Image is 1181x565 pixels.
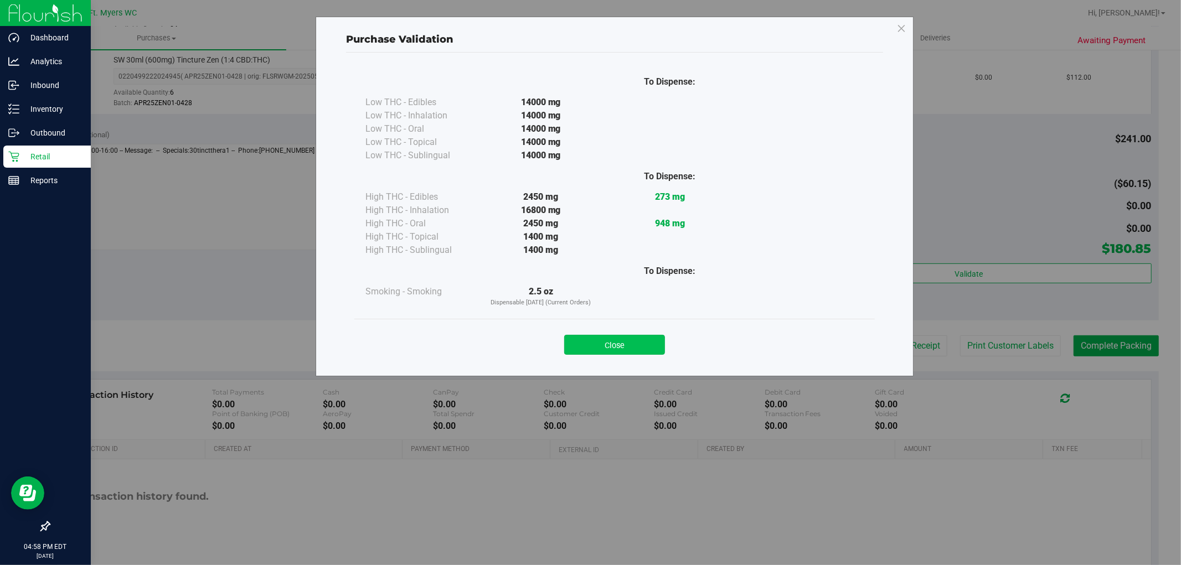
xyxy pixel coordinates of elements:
iframe: Resource center [11,476,44,510]
div: 14000 mg [476,149,605,162]
div: 14000 mg [476,96,605,109]
div: High THC - Inhalation [365,204,476,217]
inline-svg: Reports [8,175,19,186]
div: To Dispense: [605,170,734,183]
p: Inventory [19,102,86,116]
div: Low THC - Topical [365,136,476,149]
div: To Dispense: [605,265,734,278]
p: 04:58 PM EDT [5,542,86,552]
div: Smoking - Smoking [365,285,476,298]
div: 14000 mg [476,122,605,136]
div: 14000 mg [476,136,605,149]
p: Analytics [19,55,86,68]
inline-svg: Outbound [8,127,19,138]
div: 2450 mg [476,190,605,204]
strong: 948 mg [655,218,685,229]
div: High THC - Topical [365,230,476,243]
div: To Dispense: [605,75,734,89]
button: Close [564,335,665,355]
div: 2.5 oz [476,285,605,308]
div: Low THC - Edibles [365,96,476,109]
inline-svg: Analytics [8,56,19,67]
div: 1400 mg [476,243,605,257]
div: High THC - Edibles [365,190,476,204]
inline-svg: Inbound [8,80,19,91]
div: Low THC - Sublingual [365,149,476,162]
p: Inbound [19,79,86,92]
div: 2450 mg [476,217,605,230]
span: Purchase Validation [346,33,453,45]
inline-svg: Retail [8,151,19,162]
div: Low THC - Inhalation [365,109,476,122]
p: Reports [19,174,86,187]
div: 1400 mg [476,230,605,243]
div: Low THC - Oral [365,122,476,136]
div: 14000 mg [476,109,605,122]
p: Retail [19,150,86,163]
div: 16800 mg [476,204,605,217]
div: High THC - Oral [365,217,476,230]
inline-svg: Dashboard [8,32,19,43]
p: Dispensable [DATE] (Current Orders) [476,298,605,308]
p: Outbound [19,126,86,139]
strong: 273 mg [655,191,685,202]
div: High THC - Sublingual [365,243,476,257]
p: [DATE] [5,552,86,560]
inline-svg: Inventory [8,103,19,115]
p: Dashboard [19,31,86,44]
